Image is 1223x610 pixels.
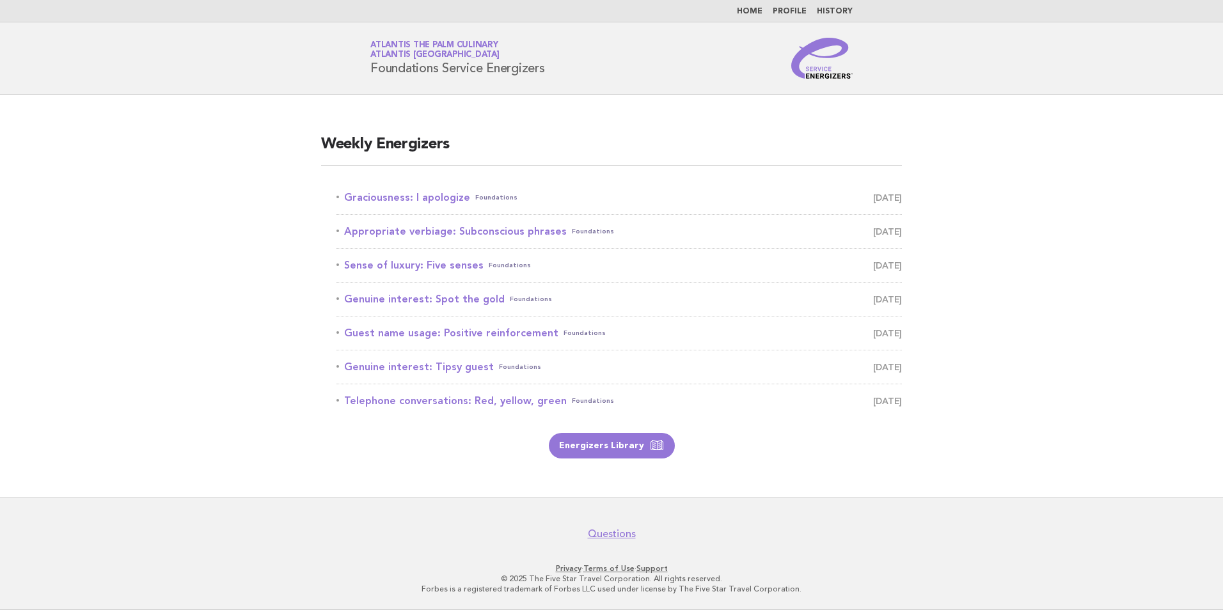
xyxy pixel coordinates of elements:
[873,358,902,376] span: [DATE]
[220,574,1003,584] p: © 2025 The Five Star Travel Corporation. All rights reserved.
[336,358,902,376] a: Genuine interest: Tipsy guestFoundations [DATE]
[556,564,581,573] a: Privacy
[321,134,902,166] h2: Weekly Energizers
[572,223,614,240] span: Foundations
[564,324,606,342] span: Foundations
[510,290,552,308] span: Foundations
[220,584,1003,594] p: Forbes is a registered trademark of Forbes LLC used under license by The Five Star Travel Corpora...
[773,8,807,15] a: Profile
[475,189,517,207] span: Foundations
[873,256,902,274] span: [DATE]
[336,392,902,410] a: Telephone conversations: Red, yellow, greenFoundations [DATE]
[873,189,902,207] span: [DATE]
[873,223,902,240] span: [DATE]
[336,189,902,207] a: Graciousness: I apologizeFoundations [DATE]
[636,564,668,573] a: Support
[737,8,762,15] a: Home
[572,392,614,410] span: Foundations
[370,41,500,59] a: Atlantis The Palm CulinaryAtlantis [GEOGRAPHIC_DATA]
[499,358,541,376] span: Foundations
[370,51,500,59] span: Atlantis [GEOGRAPHIC_DATA]
[370,42,545,75] h1: Foundations Service Energizers
[791,38,853,79] img: Service Energizers
[873,290,902,308] span: [DATE]
[817,8,853,15] a: History
[873,392,902,410] span: [DATE]
[336,290,902,308] a: Genuine interest: Spot the goldFoundations [DATE]
[588,528,636,540] a: Questions
[873,324,902,342] span: [DATE]
[336,256,902,274] a: Sense of luxury: Five sensesFoundations [DATE]
[336,324,902,342] a: Guest name usage: Positive reinforcementFoundations [DATE]
[220,563,1003,574] p: · ·
[489,256,531,274] span: Foundations
[583,564,635,573] a: Terms of Use
[549,433,675,458] a: Energizers Library
[336,223,902,240] a: Appropriate verbiage: Subconscious phrasesFoundations [DATE]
